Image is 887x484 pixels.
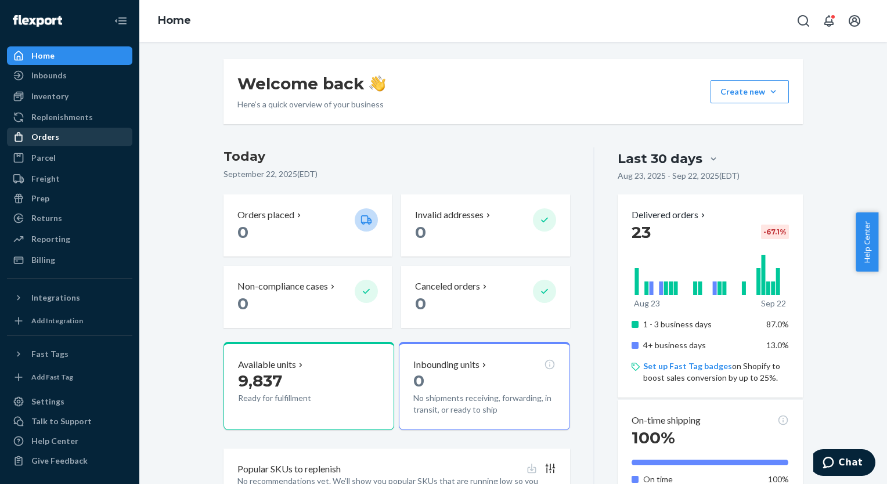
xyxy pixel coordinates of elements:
[31,416,92,427] div: Talk to Support
[7,209,132,227] a: Returns
[7,169,132,188] a: Freight
[223,342,394,430] button: Available units9,837Ready for fulfillment
[401,266,569,328] button: Canceled orders 0
[413,392,555,416] p: No shipments receiving, forwarding, in transit, or ready to ship
[31,50,55,62] div: Home
[31,292,80,304] div: Integrations
[149,4,200,38] ol: breadcrumbs
[109,9,132,32] button: Close Navigation
[7,392,132,411] a: Settings
[223,168,570,180] p: September 22, 2025 ( EDT )
[7,66,132,85] a: Inbounds
[632,208,708,222] button: Delivered orders
[7,87,132,106] a: Inventory
[31,131,59,143] div: Orders
[7,288,132,307] button: Integrations
[643,319,758,330] p: 1 - 3 business days
[238,358,296,371] p: Available units
[813,449,875,478] iframe: Opens a widget where you can chat to one of our agents
[237,294,248,313] span: 0
[7,46,132,65] a: Home
[237,73,385,94] h1: Welcome back
[31,193,49,204] div: Prep
[632,428,675,447] span: 100%
[7,108,132,127] a: Replenishments
[31,254,55,266] div: Billing
[415,222,426,242] span: 0
[399,342,569,430] button: Inbounding units0No shipments receiving, forwarding, in transit, or ready to ship
[7,452,132,470] button: Give Feedback
[413,371,424,391] span: 0
[31,70,67,81] div: Inbounds
[632,414,701,427] p: On-time shipping
[238,371,282,391] span: 9,837
[843,9,866,32] button: Open account menu
[237,208,294,222] p: Orders placed
[7,312,132,330] a: Add Integration
[7,189,132,208] a: Prep
[237,463,341,476] p: Popular SKUs to replenish
[31,212,62,224] div: Returns
[238,392,345,404] p: Ready for fulfillment
[7,345,132,363] button: Fast Tags
[31,316,83,326] div: Add Integration
[618,170,740,182] p: Aug 23, 2025 - Sep 22, 2025 ( EDT )
[415,280,480,293] p: Canceled orders
[7,128,132,146] a: Orders
[237,222,248,242] span: 0
[31,152,56,164] div: Parcel
[632,222,651,242] span: 23
[768,474,789,484] span: 100%
[7,368,132,387] a: Add Fast Tag
[856,212,878,272] button: Help Center
[31,233,70,245] div: Reporting
[7,432,132,450] a: Help Center
[223,147,570,166] h3: Today
[31,111,93,123] div: Replenishments
[223,266,392,328] button: Non-compliance cases 0
[766,340,789,350] span: 13.0%
[643,361,732,371] a: Set up Fast Tag badges
[415,294,426,313] span: 0
[401,194,569,257] button: Invalid addresses 0
[13,15,62,27] img: Flexport logo
[31,91,68,102] div: Inventory
[7,412,132,431] button: Talk to Support
[817,9,841,32] button: Open notifications
[618,150,702,168] div: Last 30 days
[634,298,660,309] p: Aug 23
[761,225,789,239] div: -67.1 %
[7,230,132,248] a: Reporting
[415,208,484,222] p: Invalid addresses
[761,298,786,309] p: Sep 22
[31,435,78,447] div: Help Center
[711,80,789,103] button: Create new
[7,251,132,269] a: Billing
[643,360,789,384] p: on Shopify to boost sales conversion by up to 25%.
[7,149,132,167] a: Parcel
[237,99,385,110] p: Here’s a quick overview of your business
[643,339,758,351] p: 4+ business days
[237,280,328,293] p: Non-compliance cases
[792,9,815,32] button: Open Search Box
[31,455,88,467] div: Give Feedback
[31,173,60,185] div: Freight
[369,75,385,92] img: hand-wave emoji
[31,348,68,360] div: Fast Tags
[413,358,479,371] p: Inbounding units
[223,194,392,257] button: Orders placed 0
[158,14,191,27] a: Home
[31,396,64,407] div: Settings
[766,319,789,329] span: 87.0%
[31,372,73,382] div: Add Fast Tag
